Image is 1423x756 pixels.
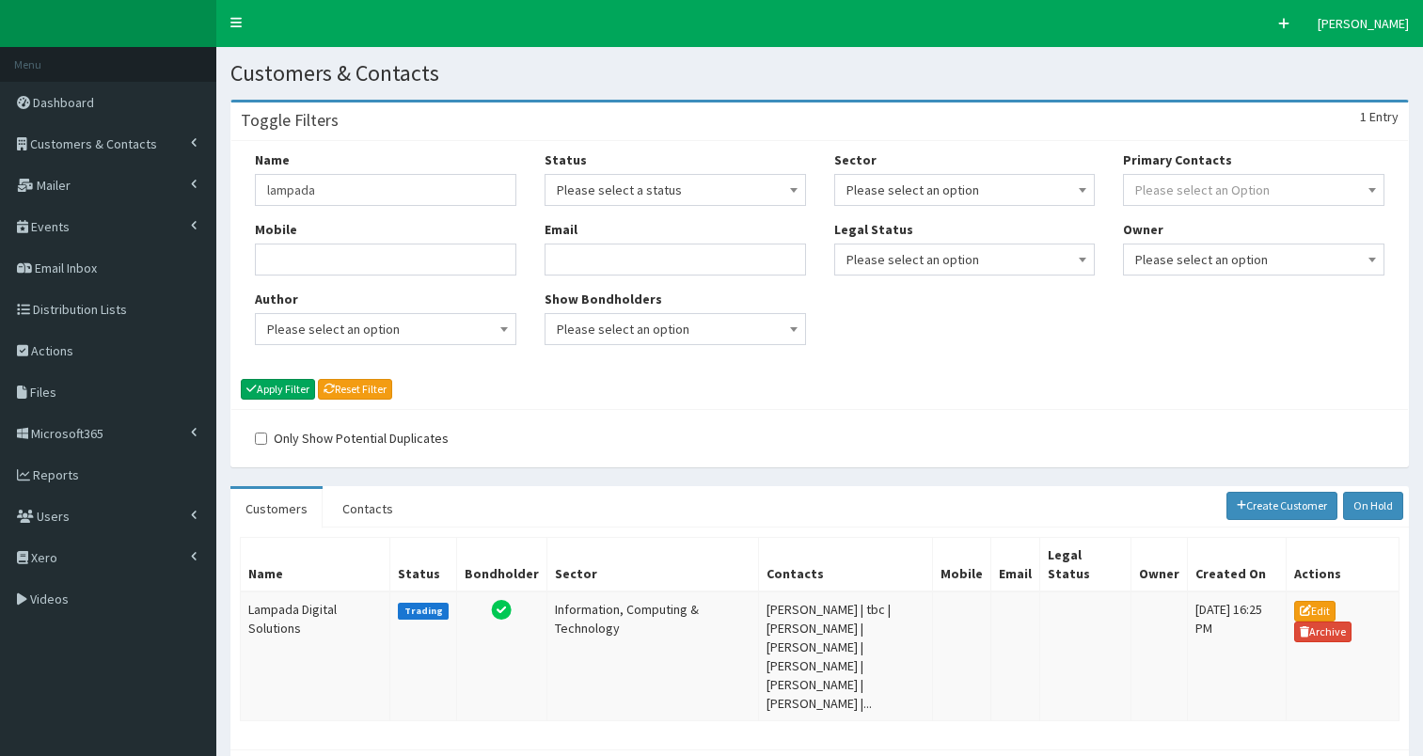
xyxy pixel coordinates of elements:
th: Legal Status [1040,537,1131,591]
label: Name [255,150,290,169]
th: Created On [1187,537,1286,591]
span: Please select an option [545,313,806,345]
td: Information, Computing & Technology [546,591,758,721]
span: Mailer [37,177,71,194]
a: Archive [1294,622,1352,642]
th: Bondholder [456,537,546,591]
span: Please select an option [557,316,794,342]
span: Please select an option [255,313,516,345]
span: Please select a status [545,174,806,206]
span: 1 [1360,108,1367,125]
span: Users [37,508,70,525]
th: Contacts [759,537,933,591]
span: Videos [30,591,69,607]
span: Reports [33,466,79,483]
span: Please select an option [846,177,1083,203]
th: Email [991,537,1040,591]
th: Mobile [933,537,991,591]
span: [PERSON_NAME] [1318,15,1409,32]
th: Status [390,537,457,591]
td: [PERSON_NAME] | tbc | [PERSON_NAME] | [PERSON_NAME] | [PERSON_NAME] | [PERSON_NAME] | [PERSON_NAM... [759,591,933,721]
a: Reset Filter [318,379,392,400]
input: Only Show Potential Duplicates [255,433,267,445]
span: Please select an Option [1135,181,1270,198]
label: Sector [834,150,877,169]
a: Edit [1294,601,1336,622]
th: Sector [546,537,758,591]
span: Please select an option [834,244,1096,276]
label: Trading [398,603,449,620]
span: Please select an option [267,316,504,342]
label: Email [545,220,577,239]
label: Legal Status [834,220,913,239]
span: Please select an option [1135,246,1372,273]
span: Please select an option [834,174,1096,206]
span: Actions [31,342,73,359]
label: Primary Contacts [1123,150,1232,169]
span: Dashboard [33,94,94,111]
span: Microsoft365 [31,425,103,442]
th: Name [241,537,390,591]
label: Mobile [255,220,297,239]
td: [DATE] 16:25 PM [1187,591,1286,721]
span: Files [30,384,56,401]
th: Owner [1130,537,1187,591]
span: Please select an option [1123,244,1384,276]
td: Lampada Digital Solutions [241,591,390,721]
span: Email Inbox [35,260,97,276]
a: On Hold [1343,492,1403,520]
button: Apply Filter [241,379,315,400]
label: Show Bondholders [545,290,662,308]
a: Customers [230,489,323,528]
span: Please select a status [557,177,794,203]
span: Events [31,218,70,235]
a: Contacts [327,489,408,528]
th: Actions [1286,537,1399,591]
label: Only Show Potential Duplicates [255,429,449,448]
span: Xero [31,549,57,566]
span: Distribution Lists [33,301,127,318]
span: Please select an option [846,246,1083,273]
span: Customers & Contacts [30,135,157,152]
a: Create Customer [1226,492,1338,520]
label: Author [255,290,298,308]
h3: Toggle Filters [241,112,339,129]
h1: Customers & Contacts [230,61,1409,86]
label: Status [545,150,587,169]
label: Owner [1123,220,1163,239]
span: Entry [1369,108,1399,125]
